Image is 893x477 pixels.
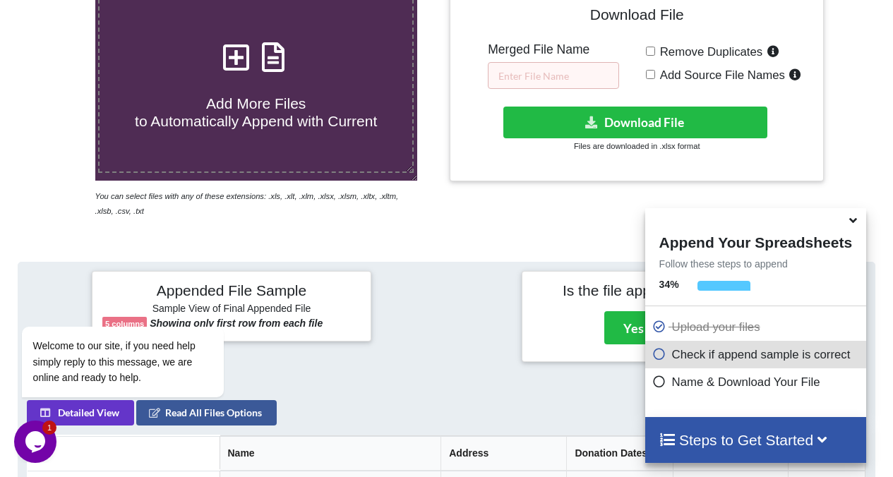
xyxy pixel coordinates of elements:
[488,42,619,57] h5: Merged File Name
[652,318,863,336] p: Upload your files
[27,400,134,425] button: Detailed View
[659,431,852,449] h4: Steps to Get Started
[503,107,768,138] button: Download File
[488,62,619,89] input: Enter File Name
[604,311,663,344] button: Yes
[652,346,863,363] p: Check if append sample is correct
[14,199,268,413] iframe: chat widget
[136,400,277,425] button: Read All Files Options
[220,436,441,471] th: Name
[655,45,763,59] span: Remove Duplicates
[567,436,673,471] th: Donation Dates
[645,257,866,271] p: Follow these steps to append
[652,373,863,391] p: Name & Download Your File
[645,230,866,251] h4: Append Your Spreadsheets
[441,436,567,471] th: Address
[95,192,399,215] i: You can select files with any of these extensions: .xls, .xlt, .xlm, .xlsx, .xlsm, .xltx, .xltm, ...
[659,279,679,290] b: 34 %
[655,68,785,82] span: Add Source File Names
[532,282,791,299] h4: Is the file appended correctly?
[14,421,59,463] iframe: chat widget
[574,142,700,150] small: Files are downloaded in .xlsx format
[135,95,377,129] span: Add More Files to Automatically Append with Current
